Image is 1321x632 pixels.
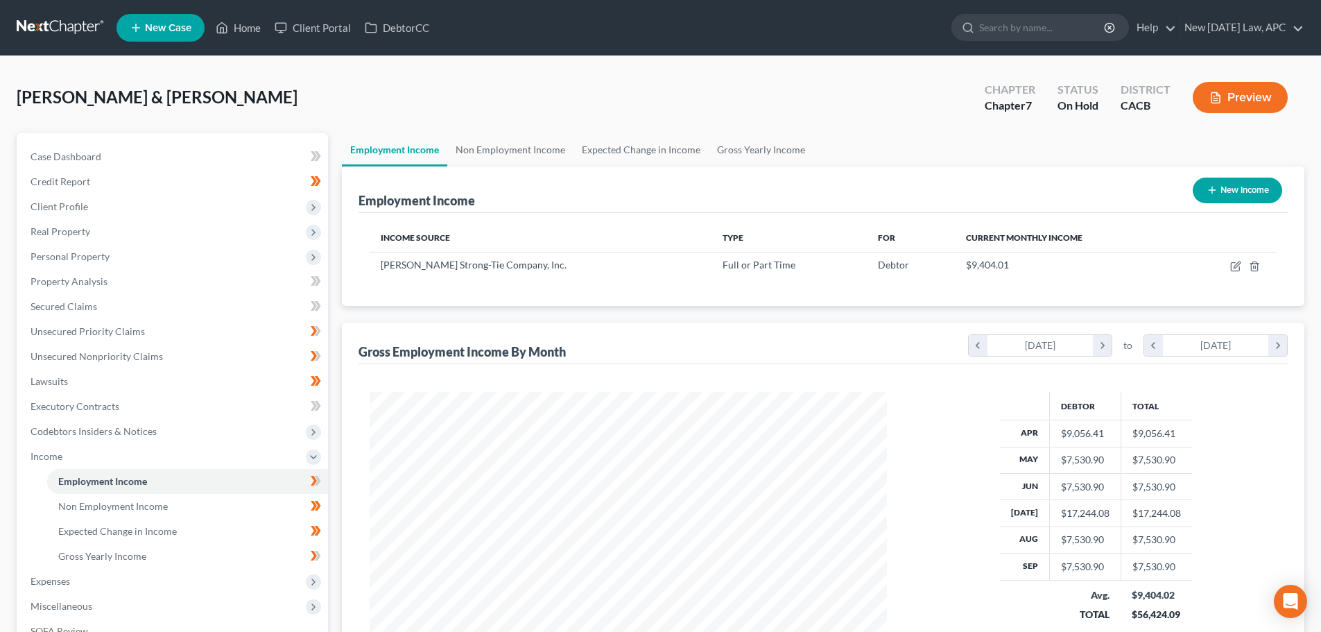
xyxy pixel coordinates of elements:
[381,232,450,243] span: Income Source
[1132,608,1181,622] div: $56,424.09
[19,394,328,419] a: Executory Contracts
[447,133,573,166] a: Non Employment Income
[1000,473,1050,499] th: Jun
[1057,98,1098,114] div: On Hold
[1163,335,1269,356] div: [DATE]
[1000,500,1050,527] th: [DATE]
[1061,533,1110,547] div: $7,530.90
[1061,480,1110,494] div: $7,530.90
[19,369,328,394] a: Lawsuits
[359,192,475,209] div: Employment Income
[31,250,110,262] span: Personal Property
[1130,15,1176,40] a: Help
[723,232,743,243] span: Type
[1121,420,1192,447] td: $9,056.41
[709,133,813,166] a: Gross Yearly Income
[1121,473,1192,499] td: $7,530.90
[1274,585,1307,618] div: Open Intercom Messenger
[358,15,436,40] a: DebtorCC
[573,133,709,166] a: Expected Change in Income
[209,15,268,40] a: Home
[31,375,68,387] span: Lawsuits
[1061,427,1110,441] div: $9,056.41
[58,550,146,562] span: Gross Yearly Income
[985,82,1035,98] div: Chapter
[1061,453,1110,467] div: $7,530.90
[1121,527,1192,553] td: $7,530.90
[1000,420,1050,447] th: Apr
[1049,392,1121,420] th: Debtor
[1057,82,1098,98] div: Status
[1060,608,1110,622] div: TOTAL
[1121,82,1171,98] div: District
[58,500,168,512] span: Non Employment Income
[1121,98,1171,114] div: CACB
[1193,82,1288,113] button: Preview
[31,400,119,412] span: Executory Contracts
[19,144,328,169] a: Case Dashboard
[1193,178,1282,203] button: New Income
[359,343,566,360] div: Gross Employment Income By Month
[985,98,1035,114] div: Chapter
[47,519,328,544] a: Expected Change in Income
[31,325,145,337] span: Unsecured Priority Claims
[342,133,447,166] a: Employment Income
[878,232,895,243] span: For
[1123,339,1132,352] span: to
[723,259,795,271] span: Full or Part Time
[31,575,70,587] span: Expenses
[966,232,1082,243] span: Current Monthly Income
[31,425,157,437] span: Codebtors Insiders & Notices
[1000,527,1050,553] th: Aug
[1061,506,1110,520] div: $17,244.08
[31,600,92,612] span: Miscellaneous
[47,469,328,494] a: Employment Income
[47,494,328,519] a: Non Employment Income
[19,169,328,194] a: Credit Report
[145,23,191,33] span: New Case
[969,335,987,356] i: chevron_left
[31,300,97,312] span: Secured Claims
[1000,554,1050,580] th: Sep
[987,335,1094,356] div: [DATE]
[381,259,567,271] span: [PERSON_NAME] Strong-Tie Company, Inc.
[1132,588,1181,602] div: $9,404.02
[1000,447,1050,473] th: May
[31,200,88,212] span: Client Profile
[19,344,328,369] a: Unsecured Nonpriority Claims
[268,15,358,40] a: Client Portal
[19,269,328,294] a: Property Analysis
[979,15,1106,40] input: Search by name...
[31,350,163,362] span: Unsecured Nonpriority Claims
[19,319,328,344] a: Unsecured Priority Claims
[1093,335,1112,356] i: chevron_right
[1121,500,1192,527] td: $17,244.08
[1026,99,1032,112] span: 7
[1061,560,1110,574] div: $7,530.90
[878,259,909,271] span: Debtor
[31,176,90,187] span: Credit Report
[58,475,147,487] span: Employment Income
[31,225,90,237] span: Real Property
[1121,392,1192,420] th: Total
[19,294,328,319] a: Secured Claims
[31,450,62,462] span: Income
[966,259,1009,271] span: $9,404.01
[1060,588,1110,602] div: Avg.
[1121,554,1192,580] td: $7,530.90
[31,275,107,287] span: Property Analysis
[1144,335,1163,356] i: chevron_left
[1177,15,1304,40] a: New [DATE] Law, APC
[31,151,101,162] span: Case Dashboard
[1121,447,1192,473] td: $7,530.90
[47,544,328,569] a: Gross Yearly Income
[17,87,297,107] span: [PERSON_NAME] & [PERSON_NAME]
[1268,335,1287,356] i: chevron_right
[58,525,177,537] span: Expected Change in Income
